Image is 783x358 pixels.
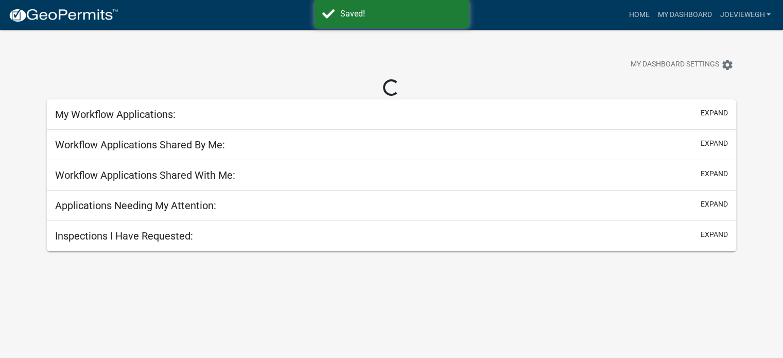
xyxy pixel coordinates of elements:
[622,55,742,75] button: My Dashboard Settingssettings
[631,59,719,71] span: My Dashboard Settings
[55,199,216,212] h5: Applications Needing My Attention:
[721,59,734,71] i: settings
[716,5,775,25] a: JoeViewegh
[701,168,728,179] button: expand
[624,5,653,25] a: Home
[55,108,176,121] h5: My Workflow Applications:
[701,108,728,118] button: expand
[55,139,225,151] h5: Workflow Applications Shared By Me:
[701,138,728,149] button: expand
[701,229,728,240] button: expand
[701,199,728,210] button: expand
[653,5,716,25] a: My Dashboard
[55,169,235,181] h5: Workflow Applications Shared With Me:
[340,8,461,20] div: Saved!
[55,230,193,242] h5: Inspections I Have Requested:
